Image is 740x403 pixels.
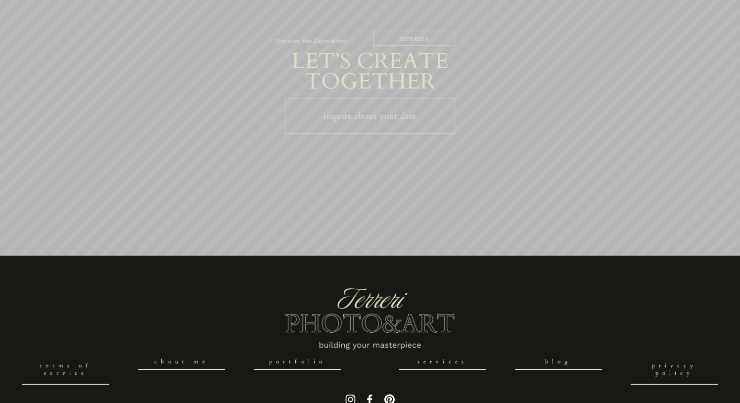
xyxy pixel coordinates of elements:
em: Discover the Experience: [276,37,348,45]
a: services [373,31,455,45]
a: About Me [138,355,225,369]
a: Portfolio [254,355,341,369]
h2: LET’S CREATE TOGETHER [227,51,513,93]
a: Privacy Policy [631,355,718,384]
a: Terms of service [22,355,109,384]
a: inquire about your date [285,98,455,133]
a: blog [515,355,602,369]
a: services [399,355,486,369]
